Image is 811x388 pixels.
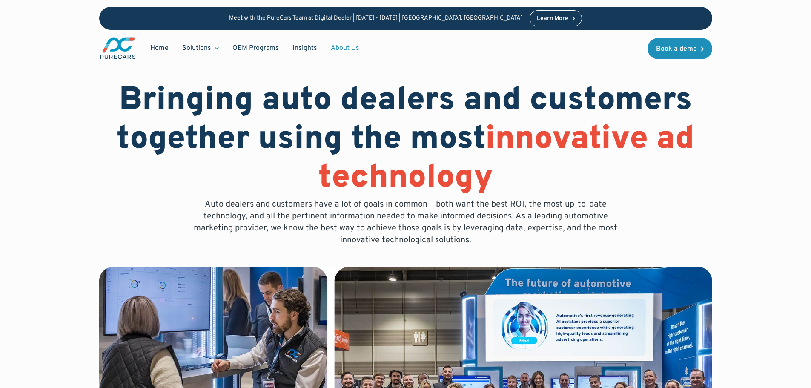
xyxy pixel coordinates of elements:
[99,37,137,60] a: main
[286,40,324,56] a: Insights
[226,40,286,56] a: OEM Programs
[188,198,624,246] p: Auto dealers and customers have a lot of goals in common – both want the best ROI, the most up-to...
[537,16,568,22] div: Learn More
[143,40,175,56] a: Home
[182,43,211,53] div: Solutions
[175,40,226,56] div: Solutions
[324,40,366,56] a: About Us
[318,119,695,199] span: innovative ad technology
[656,46,697,52] div: Book a demo
[99,37,137,60] img: purecars logo
[99,82,712,198] h1: Bringing auto dealers and customers together using the most
[648,38,712,59] a: Book a demo
[530,10,582,26] a: Learn More
[229,15,523,22] p: Meet with the PureCars Team at Digital Dealer | [DATE] - [DATE] | [GEOGRAPHIC_DATA], [GEOGRAPHIC_...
